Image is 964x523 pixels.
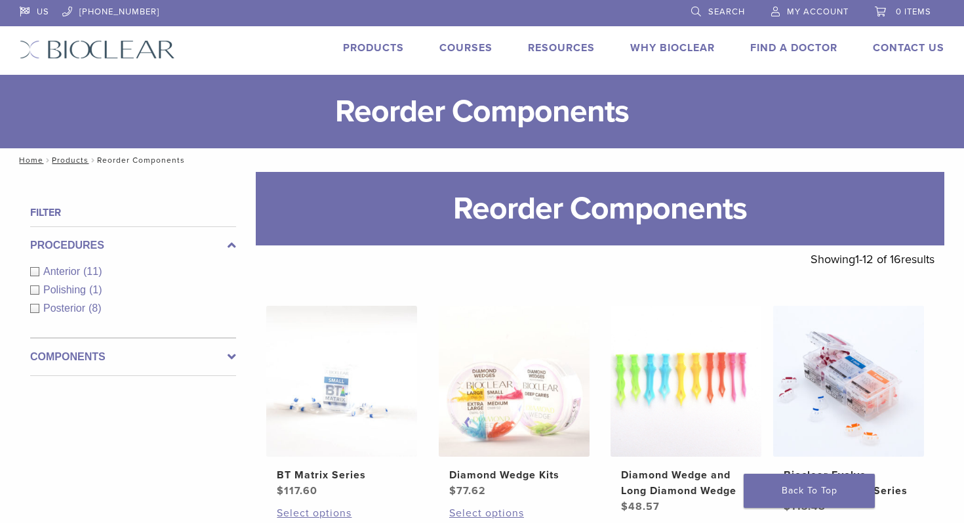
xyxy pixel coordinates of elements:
[277,505,407,521] a: Select options for “BT Matrix Series”
[449,484,486,497] bdi: 77.62
[773,306,925,514] a: Bioclear Evolve Posterior Matrix SeriesBioclear Evolve Posterior Matrix Series $113.48
[89,303,102,314] span: (8)
[787,7,849,17] span: My Account
[277,467,407,483] h2: BT Matrix Series
[256,172,944,245] h1: Reorder Components
[630,41,715,54] a: Why Bioclear
[873,41,944,54] a: Contact Us
[708,7,745,17] span: Search
[277,484,317,497] bdi: 117.60
[52,156,89,165] a: Products
[621,500,660,513] bdi: 48.57
[784,467,914,499] h2: Bioclear Evolve Posterior Matrix Series
[449,467,579,483] h2: Diamond Wedge Kits
[266,306,418,499] a: BT Matrix SeriesBT Matrix Series $117.60
[43,266,83,277] span: Anterior
[30,205,236,220] h4: Filter
[449,484,456,497] span: $
[438,306,591,499] a: Diamond Wedge KitsDiamond Wedge Kits $77.62
[610,306,763,514] a: Diamond Wedge and Long Diamond WedgeDiamond Wedge and Long Diamond Wedge $48.57
[83,266,102,277] span: (11)
[30,349,236,365] label: Components
[449,505,579,521] a: Select options for “Diamond Wedge Kits”
[750,41,837,54] a: Find A Doctor
[43,157,52,163] span: /
[439,41,492,54] a: Courses
[10,148,954,172] nav: Reorder Components
[744,474,875,508] a: Back To Top
[343,41,404,54] a: Products
[896,7,931,17] span: 0 items
[266,306,417,457] img: BT Matrix Series
[15,156,43,165] a: Home
[89,157,97,163] span: /
[89,284,102,295] span: (1)
[20,40,175,59] img: Bioclear
[773,306,924,457] img: Bioclear Evolve Posterior Matrix Series
[611,306,761,457] img: Diamond Wedge and Long Diamond Wedge
[277,484,284,497] span: $
[528,41,595,54] a: Resources
[855,252,901,266] span: 1-12 of 16
[811,245,934,273] p: Showing results
[43,284,89,295] span: Polishing
[621,500,628,513] span: $
[30,238,236,253] label: Procedures
[43,303,89,314] span: Posterior
[439,306,590,457] img: Diamond Wedge Kits
[621,467,751,499] h2: Diamond Wedge and Long Diamond Wedge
